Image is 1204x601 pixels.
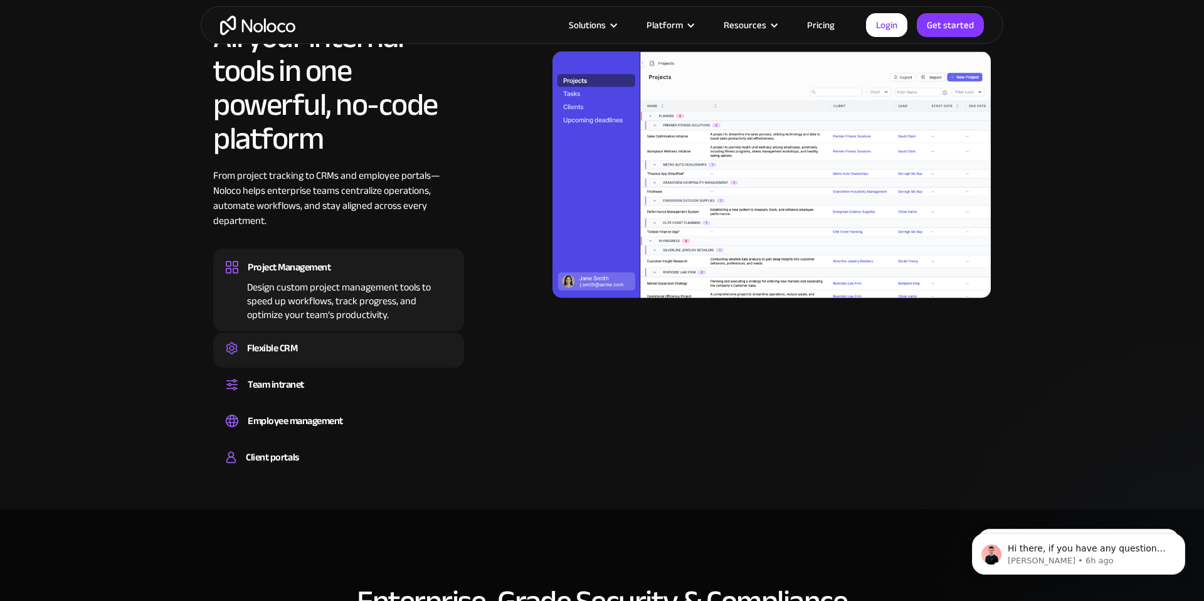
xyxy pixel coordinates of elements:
[213,168,464,247] div: From project tracking to CRMs and employee portals—Noloco helps enterprise teams centralize opera...
[917,13,984,37] a: Get started
[246,448,298,467] div: Client portals
[248,412,343,430] div: Employee management
[220,16,295,35] a: home
[708,17,791,33] div: Resources
[791,17,850,33] a: Pricing
[553,17,631,33] div: Solutions
[226,467,451,471] div: Build a secure, fully-branded, and personalized client portal that lets your customers self-serve.
[569,17,606,33] div: Solutions
[226,394,451,398] div: Set up a central space for your team to collaborate, share information, and stay up to date on co...
[213,20,464,156] h2: All your internal tools in one powerful, no-code platform
[647,17,683,33] div: Platform
[866,13,907,37] a: Login
[953,507,1204,595] iframe: Intercom notifications message
[248,375,304,394] div: Team intranet
[724,17,766,33] div: Resources
[248,258,330,277] div: Project Management
[226,277,451,322] div: Design custom project management tools to speed up workflows, track progress, and optimize your t...
[226,430,451,434] div: Easily manage employee information, track performance, and handle HR tasks from a single platform.
[226,358,451,361] div: Create a custom CRM that you can adapt to your business’s needs, centralize your workflows, and m...
[247,339,297,358] div: Flexible CRM
[631,17,708,33] div: Platform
